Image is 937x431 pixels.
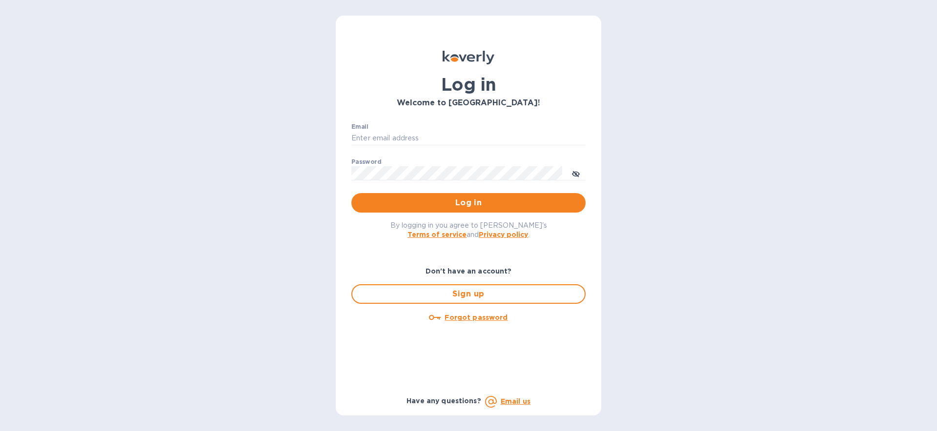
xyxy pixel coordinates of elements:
[443,51,494,64] img: Koverly
[351,284,586,304] button: Sign up
[426,267,512,275] b: Don't have an account?
[359,197,578,209] span: Log in
[566,163,586,183] button: toggle password visibility
[501,397,530,405] a: Email us
[351,131,586,146] input: Enter email address
[390,221,547,238] span: By logging in you agree to [PERSON_NAME]'s and .
[351,98,586,108] h3: Welcome to [GEOGRAPHIC_DATA]!
[360,288,577,300] span: Sign up
[479,231,528,238] a: Privacy policy
[351,193,586,213] button: Log in
[351,159,381,165] label: Password
[407,231,467,238] a: Terms of service
[351,124,368,130] label: Email
[407,397,481,405] b: Have any questions?
[445,313,508,321] u: Forgot password
[351,74,586,95] h1: Log in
